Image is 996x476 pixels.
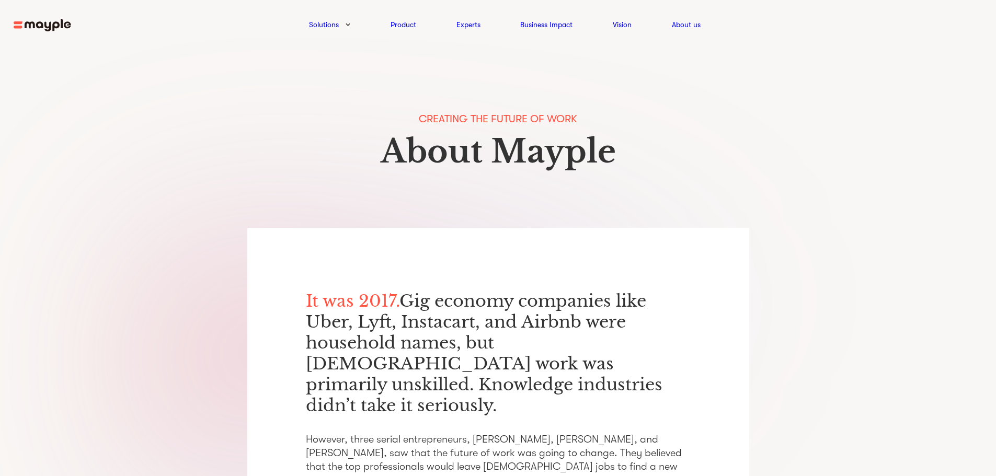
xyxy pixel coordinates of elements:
img: mayple-logo [14,19,71,32]
a: Product [391,18,416,31]
a: About us [672,18,701,31]
a: Experts [456,18,480,31]
img: arrow-down [346,23,350,26]
span: It was 2017. [306,291,399,311]
a: Business Impact [520,18,573,31]
a: Solutions [309,18,339,31]
a: Vision [613,18,632,31]
p: Gig economy companies like Uber, Lyft, Instacart, and Airbnb were household names, but [DEMOGRAPH... [306,291,691,416]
